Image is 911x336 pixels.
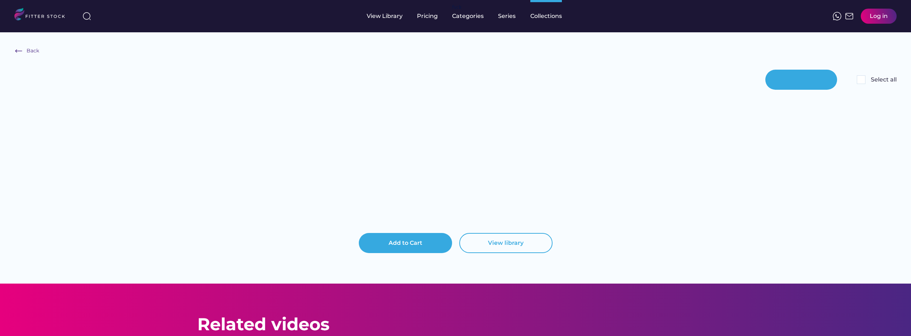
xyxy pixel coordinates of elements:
[27,47,39,55] div: Back
[452,4,461,11] div: fvck
[498,12,516,20] div: Series
[83,12,91,20] img: search-normal%203.svg
[833,12,841,20] img: meteor-icons_whatsapp%20%281%29.svg
[14,47,23,55] img: Frame%20%286%29.svg
[530,12,562,20] div: Collections
[359,233,452,253] button: Add to Cart
[452,12,484,20] div: Categories
[459,233,553,253] button: View library
[857,75,865,84] img: Rectangle%205126.svg
[14,8,71,23] img: LOGO.svg
[367,12,403,20] div: View Library
[870,12,888,20] div: Log in
[417,12,438,20] div: Pricing
[871,76,897,84] div: Select all
[845,12,854,20] img: Frame%2051.svg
